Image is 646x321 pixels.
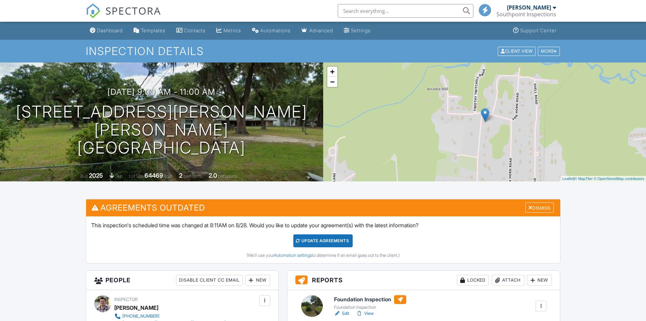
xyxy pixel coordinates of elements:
[260,28,291,33] div: Automations
[249,24,293,37] a: Automations (Basic)
[86,216,560,263] div: This inspection's scheduled time was changed at 8:11AM on 8/28. Would you like to update your agr...
[129,174,143,179] span: Lot Size
[246,275,270,286] div: New
[334,295,406,304] h6: Foundation Inspection
[334,305,406,310] div: Foundation Inspection
[327,67,337,77] a: Zoom in
[334,295,406,310] a: Foundation Inspection Foundation Inspection
[164,174,173,179] span: sq.ft.
[122,314,159,319] div: [PHONE_NUMBER]
[293,234,353,247] div: Update Agreements
[510,24,559,37] a: Support Center
[176,275,243,286] div: Disable Client CC Email
[144,172,163,179] div: 64469
[496,11,556,18] div: Southpoint Inspections
[351,28,371,33] div: Settings
[184,28,205,33] div: Contacts
[341,24,373,37] a: Settings
[299,24,336,37] a: Advanced
[562,177,573,181] a: Leaflet
[115,174,123,179] span: slab
[561,176,646,182] div: |
[594,177,644,181] a: © OpenStreetMap contributors
[538,47,560,56] div: More
[338,4,473,18] input: Search everything...
[86,199,560,216] h3: Agreements Outdated
[179,172,182,179] div: 2
[91,253,555,258] div: (We'll use your to determine if an email goes out to the client.)
[97,28,123,33] div: Dashboard
[520,28,556,33] div: Support Center
[86,45,561,57] h1: Inspection Details
[214,24,244,37] a: Metrics
[525,202,554,213] div: Dismiss
[574,177,593,181] a: © MapTiler
[457,275,489,286] div: Locked
[86,271,278,290] h3: People
[327,77,337,87] a: Zoom out
[86,3,101,18] img: The Best Home Inspection Software - Spectora
[114,297,138,302] span: Inspector
[498,47,535,56] div: Client View
[223,28,241,33] div: Metrics
[105,3,161,18] span: SPECTORA
[356,310,374,317] a: View
[86,9,161,23] a: SPECTORA
[274,253,312,258] a: Automation settings
[107,87,215,96] h3: [DATE] 9:00 am - 11:00 am
[183,174,202,179] span: bedrooms
[174,24,208,37] a: Contacts
[492,275,524,286] div: Attach
[309,28,333,33] div: Advanced
[114,313,226,320] a: [PHONE_NUMBER]
[11,103,312,157] h1: [STREET_ADDRESS][PERSON_NAME] [PERSON_NAME][GEOGRAPHIC_DATA]
[131,24,168,37] a: Templates
[334,310,349,317] a: Edit
[218,174,237,179] span: bathrooms
[114,303,158,313] div: [PERSON_NAME]
[497,48,537,53] a: Client View
[141,28,165,33] div: Templates
[89,172,103,179] div: 2025
[507,4,551,11] div: [PERSON_NAME]
[527,275,552,286] div: New
[80,174,88,179] span: Built
[87,24,125,37] a: Dashboard
[287,271,560,290] h3: Reports
[209,172,217,179] div: 2.0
